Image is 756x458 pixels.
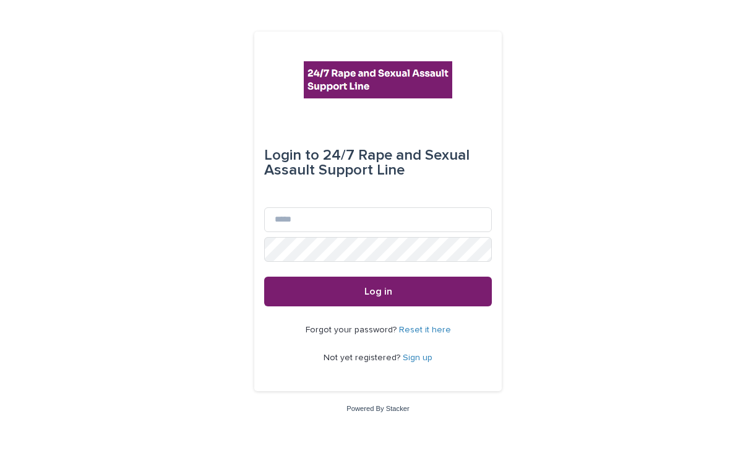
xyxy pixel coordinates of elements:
button: Log in [264,277,492,306]
a: Reset it here [399,326,451,334]
div: 24/7 Rape and Sexual Assault Support Line [264,138,492,188]
a: Powered By Stacker [346,405,409,412]
a: Sign up [403,353,432,362]
span: Log in [364,287,392,296]
span: Login to [264,148,319,163]
img: rhQMoQhaT3yELyF149Cw [304,61,452,98]
span: Forgot your password? [306,326,399,334]
span: Not yet registered? [324,353,403,362]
